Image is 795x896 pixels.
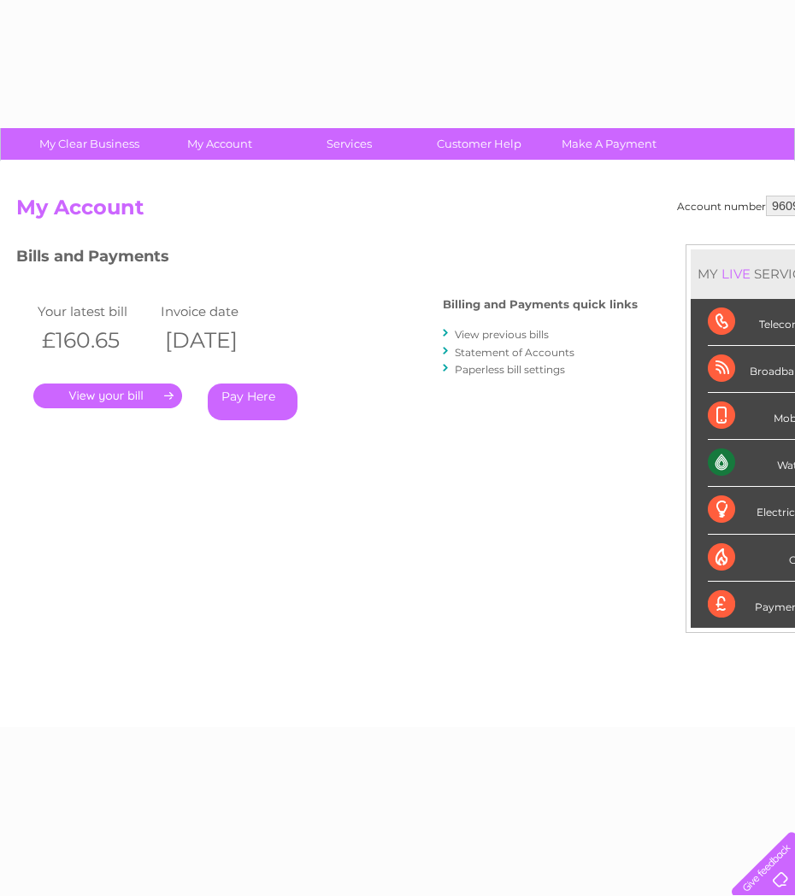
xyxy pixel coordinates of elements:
[718,266,754,282] div: LIVE
[455,346,574,359] a: Statement of Accounts
[208,384,297,420] a: Pay Here
[33,300,156,323] td: Your latest bill
[156,323,280,358] th: [DATE]
[19,128,160,160] a: My Clear Business
[443,298,638,311] h4: Billing and Payments quick links
[149,128,290,160] a: My Account
[539,128,680,160] a: Make A Payment
[33,384,182,408] a: .
[33,323,156,358] th: £160.65
[455,363,565,376] a: Paperless bill settings
[16,244,638,274] h3: Bills and Payments
[279,128,420,160] a: Services
[409,128,550,160] a: Customer Help
[455,328,549,341] a: View previous bills
[156,300,280,323] td: Invoice date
